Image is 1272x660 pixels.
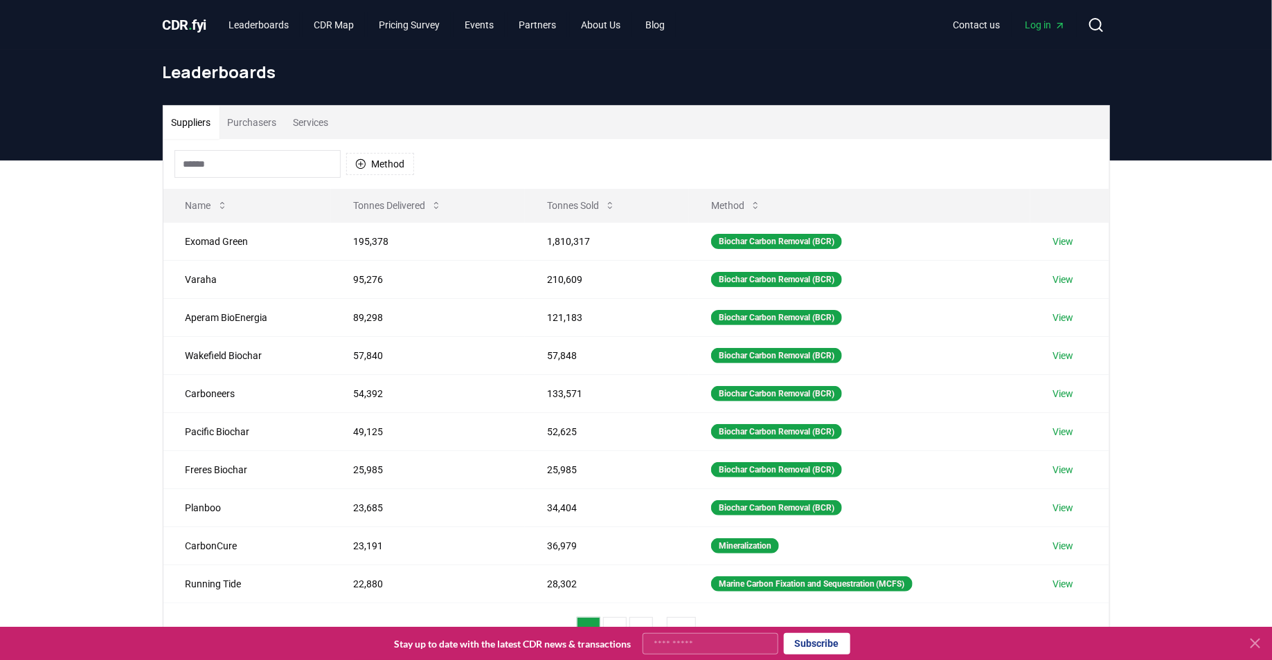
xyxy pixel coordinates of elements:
td: 49,125 [331,412,524,450]
div: Mineralization [711,538,779,553]
td: 22,880 [331,565,524,603]
button: 21 [667,617,696,645]
td: CarbonCure [163,526,332,565]
a: Pricing Survey [368,12,451,37]
nav: Main [217,12,676,37]
td: 95,276 [331,260,524,298]
button: Tonnes Delivered [342,192,453,219]
td: 121,183 [525,298,689,336]
td: Exomad Green [163,222,332,260]
a: Partners [508,12,567,37]
a: Contact us [942,12,1012,37]
button: Suppliers [163,106,220,139]
td: 34,404 [525,488,689,526]
a: Leaderboards [217,12,300,37]
div: Biochar Carbon Removal (BCR) [711,424,842,439]
td: 89,298 [331,298,524,336]
td: 1,810,317 [525,222,689,260]
button: next page [699,617,722,645]
button: Services [285,106,337,139]
div: Biochar Carbon Removal (BCR) [711,234,842,249]
button: Tonnes Sold [536,192,627,219]
td: 195,378 [331,222,524,260]
td: Carboneers [163,374,332,412]
button: 3 [629,617,653,645]
nav: Main [942,12,1077,37]
a: View [1052,539,1073,553]
td: 23,685 [331,488,524,526]
td: 25,985 [525,450,689,488]
a: View [1052,387,1073,401]
td: Running Tide [163,565,332,603]
td: Freres Biochar [163,450,332,488]
h1: Leaderboards [163,61,1110,83]
div: Biochar Carbon Removal (BCR) [711,272,842,287]
td: 25,985 [331,450,524,488]
td: 28,302 [525,565,689,603]
a: View [1052,425,1073,439]
a: About Us [570,12,631,37]
span: CDR fyi [163,17,207,33]
a: CDR.fyi [163,15,207,35]
td: Varaha [163,260,332,298]
a: View [1052,577,1073,591]
a: Events [454,12,505,37]
td: 133,571 [525,374,689,412]
button: 2 [603,617,627,645]
a: View [1052,311,1073,324]
td: 57,848 [525,336,689,374]
button: Purchasers [220,106,285,139]
td: Pacific Biochar [163,412,332,450]
a: View [1052,235,1073,248]
button: Method [700,192,772,219]
span: . [188,17,192,33]
button: Name [174,192,239,219]
a: Blog [634,12,676,37]
td: 23,191 [331,526,524,565]
div: Marine Carbon Fixation and Sequestration (MCFS) [711,576,913,592]
td: 57,840 [331,336,524,374]
td: 52,625 [525,412,689,450]
td: Wakefield Biochar [163,336,332,374]
a: CDR Map [303,12,365,37]
div: Biochar Carbon Removal (BCR) [711,348,842,363]
td: Aperam BioEnergia [163,298,332,336]
a: Log in [1014,12,1077,37]
div: Biochar Carbon Removal (BCR) [711,462,842,477]
a: View [1052,349,1073,363]
td: 36,979 [525,526,689,565]
a: View [1052,463,1073,477]
div: Biochar Carbon Removal (BCR) [711,386,842,401]
td: 210,609 [525,260,689,298]
li: ... [656,623,664,639]
td: Planboo [163,488,332,526]
a: View [1052,273,1073,286]
span: Log in [1025,18,1066,32]
td: 54,392 [331,374,524,412]
div: Biochar Carbon Removal (BCR) [711,310,842,325]
button: Method [346,153,414,175]
div: Biochar Carbon Removal (BCR) [711,500,842,515]
a: View [1052,501,1073,515]
button: 1 [577,617,600,645]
